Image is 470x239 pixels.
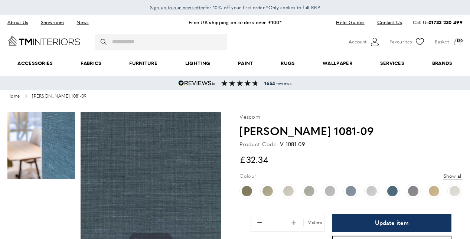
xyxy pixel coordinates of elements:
[286,215,301,230] button: Add 1 to quantity
[260,184,275,199] a: Florence 1081-02
[239,140,278,148] strong: Product Code
[457,38,463,43] span: 120
[252,215,267,230] button: Remove 1 from quantity
[221,80,258,86] img: Reviews section
[264,80,291,86] span: reviews
[366,52,418,75] a: Services
[150,4,320,11] span: for 10% off your first order *Only applies to full RRP
[427,184,441,199] a: Florence 1081-11
[304,186,314,196] img: Florence 1081-04
[346,186,356,196] img: Florence 1081-06
[406,184,421,199] a: Florence 1081-10
[178,80,215,86] img: Reviews.io 5 stars
[325,186,335,196] img: Florence 1081-05
[239,153,268,166] span: £32.34
[349,38,366,46] span: Account
[375,220,409,226] span: Update item
[32,94,87,99] span: [PERSON_NAME] 1081-09
[450,186,460,196] img: Florence 1081-12
[71,17,94,27] a: News
[418,52,466,75] a: Brands
[389,38,412,46] span: Favourites
[239,184,254,199] a: Florence 1081-01
[101,34,108,50] button: Search
[189,19,281,26] a: Free UK shipping on orders over £100*
[349,36,380,48] button: Customer Account
[343,184,358,199] a: Florence 1081-06
[67,52,115,75] a: Fabrics
[323,184,337,199] a: Florence 1081-05
[7,94,20,99] a: Home
[385,184,400,199] a: Florence 1081-08
[239,171,256,180] p: Colour
[443,171,463,180] button: Show all
[302,184,317,199] a: Florence 1081-04
[303,219,324,226] div: Meters
[4,52,67,75] span: Accessories
[7,17,33,27] a: About Us
[309,52,366,75] a: Wallpaper
[7,112,75,180] img: product photo
[239,123,463,138] h1: [PERSON_NAME] 1081-09
[389,36,425,48] a: Favourites
[267,52,309,75] a: Rugs
[413,19,463,26] p: Call Us
[372,17,402,27] a: Contact Us
[283,186,294,196] img: Florence 1081-03
[281,184,296,199] a: Florence 1081-03
[7,36,80,46] a: Go to Home page
[280,140,305,148] div: V-1081-09
[115,52,171,75] a: Furniture
[364,184,379,199] a: Florence 1081-07
[264,80,275,86] strong: 1654
[242,186,252,196] img: Florence 1081-01
[428,19,463,26] a: 01733 230 499
[239,112,260,121] p: Vescom
[387,186,398,196] img: Florence 1081-08
[408,186,418,196] img: Florence 1081-10
[35,17,69,27] a: Showroom
[447,184,462,199] a: Florence 1081-12
[150,4,205,11] a: Sign up to our newsletter
[262,186,273,196] img: Florence 1081-02
[171,52,224,75] a: Lighting
[332,214,451,232] button: Update item
[330,17,370,27] a: Help Guides
[429,186,439,196] img: Florence 1081-11
[366,186,377,196] img: Florence 1081-07
[224,52,267,75] a: Paint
